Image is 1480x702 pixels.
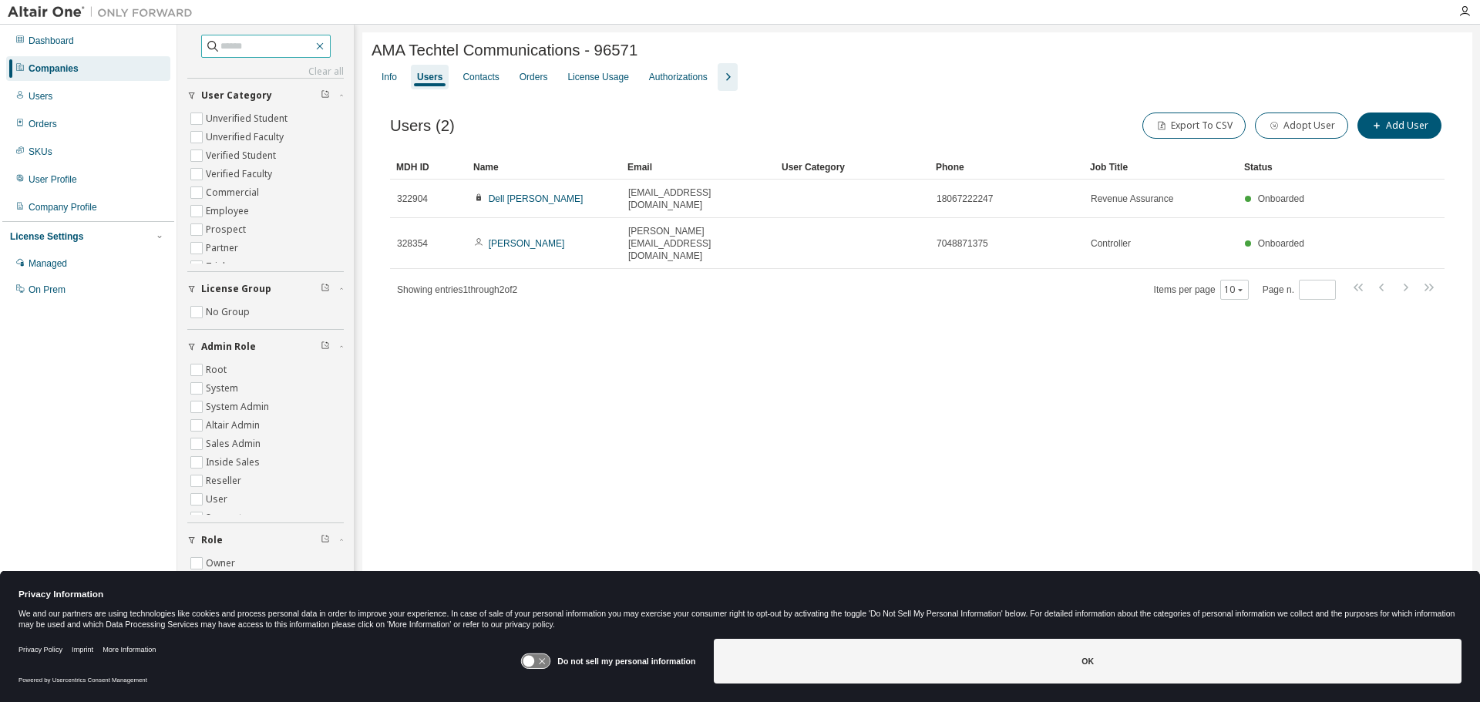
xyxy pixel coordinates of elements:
[8,5,200,20] img: Altair One
[489,238,565,249] a: [PERSON_NAME]
[206,146,279,165] label: Verified Student
[206,453,263,472] label: Inside Sales
[567,71,628,83] div: License Usage
[1091,193,1173,205] span: Revenue Assurance
[321,341,330,353] span: Clear filter
[206,398,272,416] label: System Admin
[1142,113,1246,139] button: Export To CSV
[520,71,548,83] div: Orders
[390,117,455,135] span: Users (2)
[937,237,988,250] span: 7048871375
[396,155,461,180] div: MDH ID
[206,472,244,490] label: Reseller
[29,90,52,102] div: Users
[1258,193,1304,204] span: Onboarded
[206,220,249,239] label: Prospect
[489,193,584,204] a: Dell [PERSON_NAME]
[206,554,238,573] label: Owner
[206,379,241,398] label: System
[372,42,637,59] span: AMA Techtel Communications - 96571
[462,71,499,83] div: Contacts
[1244,155,1352,180] div: Status
[628,225,769,262] span: [PERSON_NAME][EMAIL_ADDRESS][DOMAIN_NAME]
[627,155,769,180] div: Email
[201,89,272,102] span: User Category
[187,330,344,364] button: Admin Role
[206,435,264,453] label: Sales Admin
[473,155,615,180] div: Name
[201,341,256,353] span: Admin Role
[1255,113,1348,139] button: Adopt User
[187,272,344,306] button: License Group
[628,186,769,211] span: [EMAIL_ADDRESS][DOMAIN_NAME]
[187,79,344,113] button: User Category
[1357,113,1441,139] button: Add User
[206,239,241,257] label: Partner
[29,118,57,130] div: Orders
[29,62,79,75] div: Companies
[29,284,66,296] div: On Prem
[1091,237,1131,250] span: Controller
[201,283,271,295] span: License Group
[782,155,923,180] div: User Category
[206,165,275,183] label: Verified Faculty
[397,284,517,295] span: Showing entries 1 through 2 of 2
[1263,280,1336,300] span: Page n.
[206,202,252,220] label: Employee
[382,71,397,83] div: Info
[187,65,344,78] a: Clear all
[206,257,228,276] label: Trial
[1090,155,1232,180] div: Job Title
[206,490,230,509] label: User
[29,146,52,158] div: SKUs
[201,534,223,546] span: Role
[936,155,1078,180] div: Phone
[206,183,262,202] label: Commercial
[206,416,263,435] label: Altair Admin
[321,89,330,102] span: Clear filter
[206,128,287,146] label: Unverified Faculty
[29,35,74,47] div: Dashboard
[29,173,77,186] div: User Profile
[206,361,230,379] label: Root
[206,509,245,527] label: Support
[10,230,83,243] div: License Settings
[321,534,330,546] span: Clear filter
[206,109,291,128] label: Unverified Student
[397,237,428,250] span: 328354
[1258,238,1304,249] span: Onboarded
[417,71,442,83] div: Users
[397,193,428,205] span: 322904
[937,193,993,205] span: 18067222247
[29,257,67,270] div: Managed
[187,523,344,557] button: Role
[29,201,97,213] div: Company Profile
[206,303,253,321] label: No Group
[1224,284,1245,296] button: 10
[321,283,330,295] span: Clear filter
[649,71,708,83] div: Authorizations
[1154,280,1249,300] span: Items per page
